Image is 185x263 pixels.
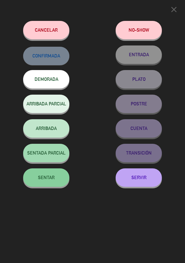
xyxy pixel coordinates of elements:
[23,47,69,65] button: CONFIRMADA
[38,175,55,180] span: SENTAR
[116,168,162,187] button: SERVIR
[32,53,60,58] span: CONFIRMADA
[116,144,162,162] button: TRANSICIÓN
[169,5,179,14] i: close
[116,45,162,64] button: ENTRADA
[23,168,69,187] button: SENTAR
[27,101,66,106] span: ARRIBADA PARCIAL
[116,21,162,39] button: NO-SHOW
[23,21,69,39] button: Cancelar
[23,144,69,162] button: SENTADA PARCIAL
[167,5,180,17] button: close
[116,95,162,113] button: POSTRE
[23,70,69,88] button: DEMORADA
[116,70,162,88] button: PLATO
[23,95,69,113] button: ARRIBADA PARCIAL
[116,119,162,138] button: CUENTA
[23,119,69,138] button: ARRIBADA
